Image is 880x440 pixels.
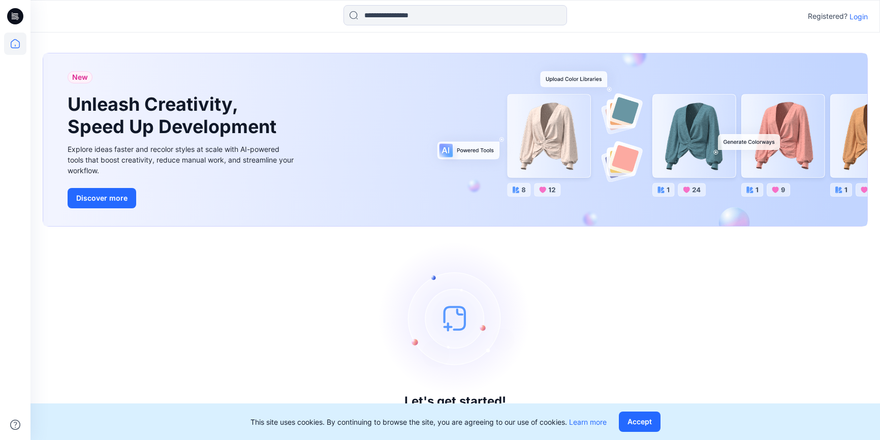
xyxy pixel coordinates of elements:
h1: Unleash Creativity, Speed Up Development [68,93,281,137]
h3: Let's get started! [404,394,506,408]
p: This site uses cookies. By continuing to browse the site, you are agreeing to our use of cookies. [250,417,607,427]
p: Registered? [808,10,847,22]
img: empty-state-image.svg [379,242,531,394]
button: Discover more [68,188,136,208]
span: New [72,71,88,83]
button: Accept [619,412,661,432]
a: Discover more [68,188,296,208]
a: Learn more [569,418,607,426]
p: Login [850,11,868,22]
div: Explore ideas faster and recolor styles at scale with AI-powered tools that boost creativity, red... [68,144,296,176]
